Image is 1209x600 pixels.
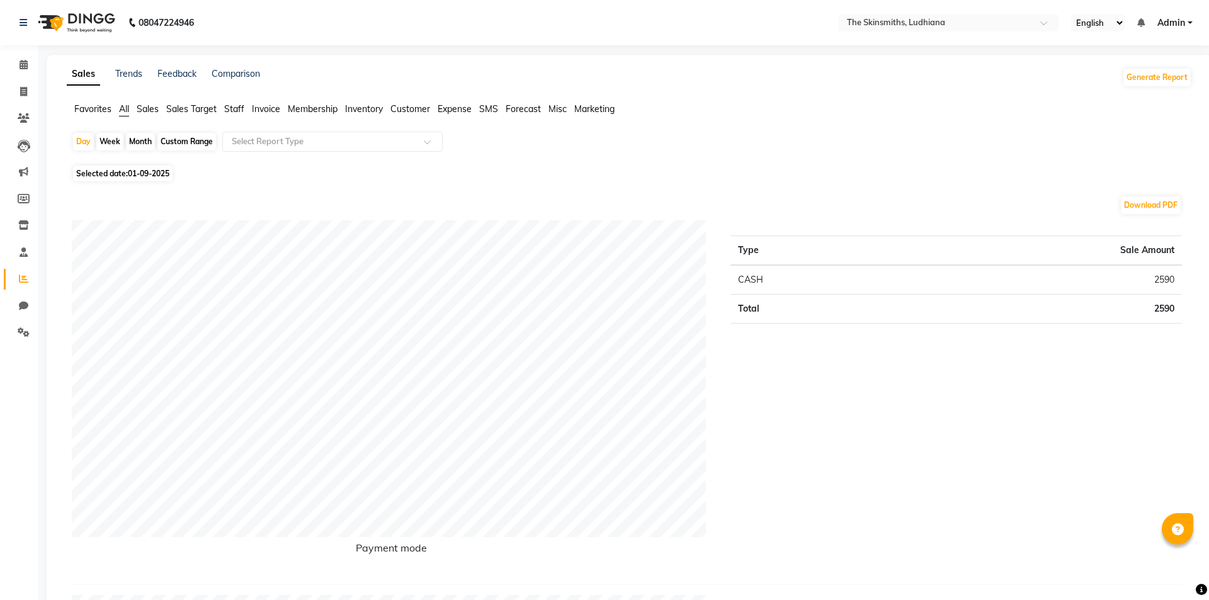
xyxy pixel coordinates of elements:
a: Sales [67,63,100,86]
b: 08047224946 [139,5,194,40]
div: Custom Range [157,133,216,150]
span: Staff [224,103,244,115]
span: Membership [288,103,338,115]
span: Admin [1157,16,1185,30]
button: Generate Report [1123,69,1191,86]
iframe: chat widget [1156,550,1196,587]
div: Week [96,133,123,150]
th: Sale Amount [897,236,1182,266]
span: Favorites [74,103,111,115]
div: Day [73,133,94,150]
span: Invoice [252,103,280,115]
span: Misc [548,103,567,115]
span: Selected date: [73,166,173,181]
span: Forecast [506,103,541,115]
span: Expense [438,103,472,115]
span: 01-09-2025 [128,169,169,178]
span: All [119,103,129,115]
div: Month [126,133,155,150]
span: SMS [479,103,498,115]
td: CASH [730,265,897,295]
button: Download PDF [1121,196,1181,214]
span: Sales [137,103,159,115]
td: Total [730,295,897,324]
span: Marketing [574,103,615,115]
a: Comparison [212,68,260,79]
a: Feedback [157,68,196,79]
span: Inventory [345,103,383,115]
th: Type [730,236,897,266]
a: Trends [115,68,142,79]
img: logo [32,5,118,40]
td: 2590 [897,295,1182,324]
h6: Payment mode [72,542,712,559]
span: Customer [390,103,430,115]
td: 2590 [897,265,1182,295]
span: Sales Target [166,103,217,115]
